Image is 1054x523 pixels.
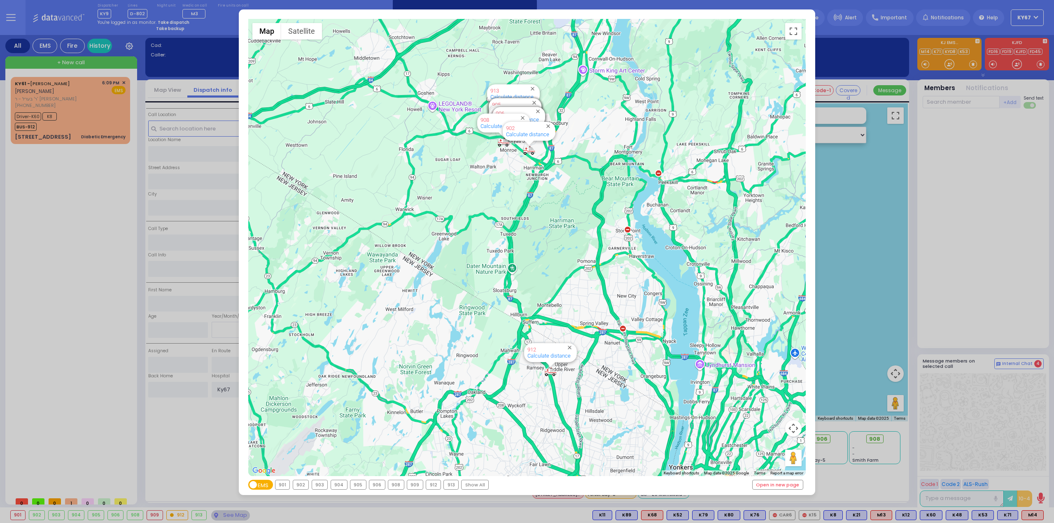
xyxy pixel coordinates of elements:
div: 902 [523,145,535,156]
span: Map data ©2025 Google [704,471,749,475]
button: Close [530,99,538,107]
a: Open this area in Google Maps (opens a new window) [250,465,277,476]
button: Close [519,114,527,122]
div: 902 [293,480,309,489]
a: 906 [496,110,504,116]
div: 912 [544,367,557,377]
div: 908 [388,480,404,489]
button: Show street map [252,23,281,40]
div: 904 [331,480,347,489]
button: Close [544,122,552,130]
a: Calculate distance [506,131,549,137]
div: Show All [462,480,488,489]
a: 908 [480,117,489,123]
a: Report a map error [770,471,803,475]
button: Show satellite imagery [281,23,322,40]
a: Terms [754,471,765,475]
button: Close [566,344,574,351]
a: 912 [527,346,536,353]
a: 902 [506,125,515,131]
button: Close [530,105,538,113]
div: 913 [444,480,458,489]
a: Calculate distance [480,123,524,129]
div: 903 [312,480,328,489]
button: Close [534,107,542,115]
a: Calculate distance [490,94,534,100]
a: Calculate distance [527,353,571,359]
div: 912 [426,480,441,489]
div: 905 [350,480,366,489]
button: Keyboard shortcuts [664,470,699,476]
a: 913 [490,88,499,94]
button: Toggle fullscreen view [785,23,802,40]
div: 901 [275,480,290,489]
img: Google [250,465,277,476]
a: Open in new page [753,480,803,489]
button: Map camera controls [785,420,802,437]
button: Close [529,85,536,93]
a: 905 [492,102,501,108]
div: 908 [497,137,510,147]
div: 906 [369,480,385,489]
div: 909 [407,480,423,489]
button: Drag Pegman onto the map to open Street View [785,450,802,466]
